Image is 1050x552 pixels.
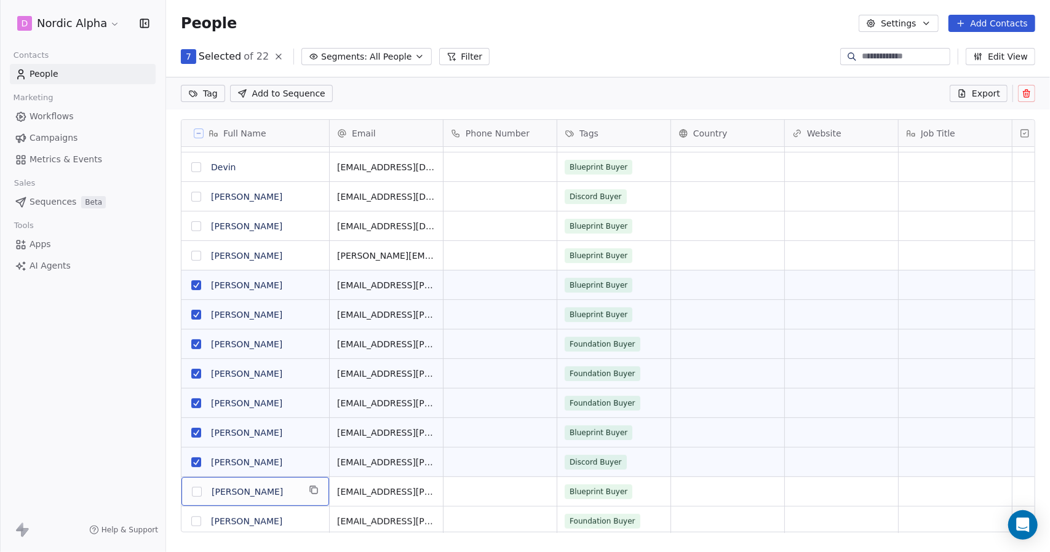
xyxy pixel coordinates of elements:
span: Sequences [30,195,76,208]
span: [EMAIL_ADDRESS][PERSON_NAME][DOMAIN_NAME] [337,486,436,498]
span: Add to Sequence [252,87,325,100]
span: Foundation Buyer [565,366,640,381]
a: Apps [10,234,156,254]
div: Website [785,120,898,146]
span: Selected [199,49,241,64]
button: Tag [181,85,225,102]
span: Blueprint Buyer [565,278,632,293]
span: Blueprint Buyer [565,219,632,234]
span: Sales [9,174,41,192]
span: Help & Support [101,525,158,535]
a: Devin [211,162,236,172]
a: SequencesBeta [10,192,156,212]
button: 7 [181,49,196,64]
a: [PERSON_NAME] [211,251,282,261]
div: grid [181,147,330,533]
span: Blueprint Buyer [565,160,632,175]
span: [EMAIL_ADDRESS][PERSON_NAME][DOMAIN_NAME] [337,338,436,350]
a: Workflows [10,106,156,127]
span: [EMAIL_ADDRESS][PERSON_NAME][DOMAIN_NAME] [337,515,436,527]
span: Metrics & Events [30,153,102,166]
div: Email [330,120,443,146]
a: [PERSON_NAME] [212,487,283,497]
a: People [10,64,156,84]
span: Foundation Buyer [565,514,640,529]
span: Blueprint Buyer [565,307,632,322]
span: [EMAIL_ADDRESS][PERSON_NAME][DOMAIN_NAME] [337,427,436,439]
span: Blueprint Buyer [565,248,632,263]
span: Website [807,127,841,140]
span: Tags [579,127,599,140]
span: Discord Buyer [565,455,627,470]
button: Add to Sequence [230,85,333,102]
button: DNordic Alpha [15,13,122,34]
a: Campaigns [10,128,156,148]
span: [EMAIL_ADDRESS][PERSON_NAME][DOMAIN_NAME] [337,279,436,291]
span: 7 [186,50,191,63]
span: [PERSON_NAME][EMAIL_ADDRESS][PERSON_NAME][DOMAIN_NAME] [337,250,436,262]
span: Tag [203,87,218,100]
span: D [22,17,28,30]
span: Marketing [8,89,58,107]
span: [EMAIL_ADDRESS][PERSON_NAME][DOMAIN_NAME] [337,397,436,409]
div: Country [671,120,784,146]
a: [PERSON_NAME] [211,398,282,408]
span: [EMAIL_ADDRESS][DOMAIN_NAME] [337,161,436,173]
span: [EMAIL_ADDRESS][PERSON_NAME][DOMAIN_NAME] [337,368,436,380]
span: Foundation Buyer [565,337,640,352]
a: [PERSON_NAME] [211,428,282,438]
a: AI Agents [10,256,156,276]
span: Discord Buyer [565,189,627,204]
span: People [30,68,58,81]
a: [PERSON_NAME] [211,221,282,231]
span: People [181,14,237,33]
span: Nordic Alpha [37,15,107,31]
a: [PERSON_NAME] [211,516,282,526]
a: Help & Support [89,525,158,535]
span: Segments: [321,50,367,63]
button: Export [950,85,1008,102]
span: AI Agents [30,259,71,272]
span: Workflows [30,110,74,123]
span: Export [972,87,1000,100]
span: Beta [81,196,106,208]
span: All People [370,50,412,63]
span: [EMAIL_ADDRESS][PERSON_NAME][DOMAIN_NAME] [337,309,436,321]
span: Tools [9,216,39,235]
a: [PERSON_NAME] [211,369,282,379]
span: Contacts [8,46,54,65]
a: [PERSON_NAME] [211,280,282,290]
div: Job Title [899,120,1012,146]
span: [EMAIL_ADDRESS][DOMAIN_NAME] [337,191,436,203]
div: Open Intercom Messenger [1008,510,1038,540]
span: Apps [30,238,51,251]
span: of 22 [244,49,269,64]
button: Edit View [966,48,1035,65]
div: Full Name [181,120,329,146]
span: [EMAIL_ADDRESS][DOMAIN_NAME] [337,220,436,232]
a: [PERSON_NAME] [211,192,282,202]
a: [PERSON_NAME] [211,339,282,349]
div: Tags [557,120,670,146]
span: Blueprint Buyer [565,484,632,499]
span: [EMAIL_ADDRESS][PERSON_NAME][DOMAIN_NAME] [337,456,436,468]
span: Country [693,127,728,140]
button: Settings [859,15,938,32]
span: Full Name [223,127,266,140]
span: Campaigns [30,132,78,144]
a: Metrics & Events [10,149,156,170]
a: [PERSON_NAME] [211,457,282,467]
span: Blueprint Buyer [565,425,632,440]
span: Phone Number [466,127,530,140]
a: [PERSON_NAME] [211,310,282,320]
span: Job Title [921,127,955,140]
button: Filter [439,48,490,65]
span: Foundation Buyer [565,396,640,411]
div: Phone Number [443,120,557,146]
button: Add Contacts [949,15,1035,32]
span: Email [352,127,376,140]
